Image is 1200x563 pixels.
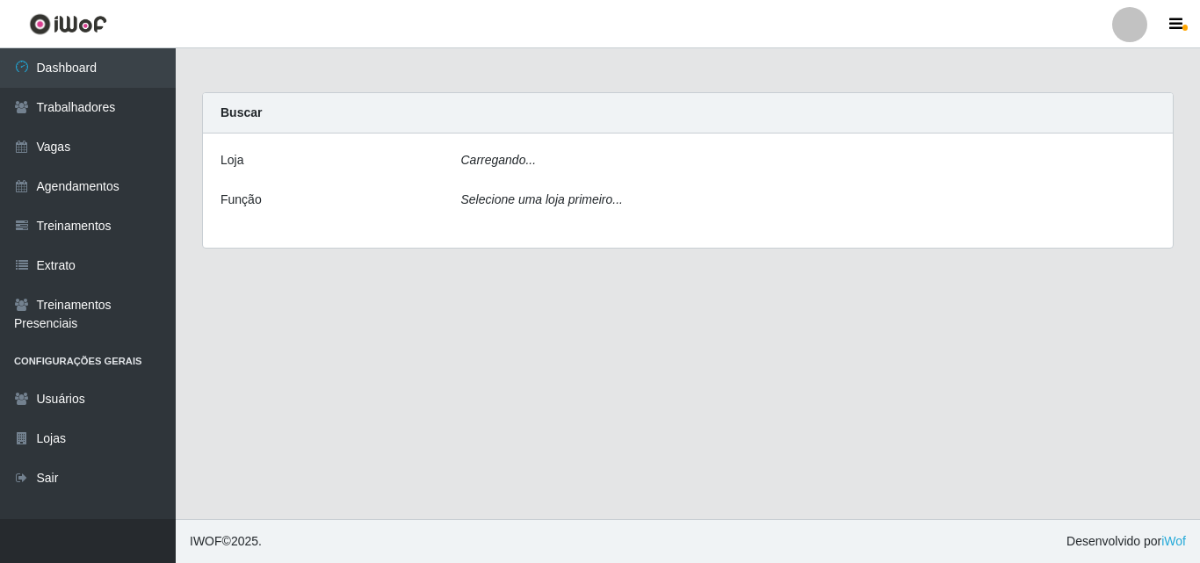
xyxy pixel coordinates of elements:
[461,192,623,206] i: Selecione uma loja primeiro...
[29,13,107,35] img: CoreUI Logo
[190,532,262,551] span: © 2025 .
[461,153,537,167] i: Carregando...
[1161,534,1186,548] a: iWof
[220,191,262,209] label: Função
[220,151,243,170] label: Loja
[220,105,262,119] strong: Buscar
[1066,532,1186,551] span: Desenvolvido por
[190,534,222,548] span: IWOF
